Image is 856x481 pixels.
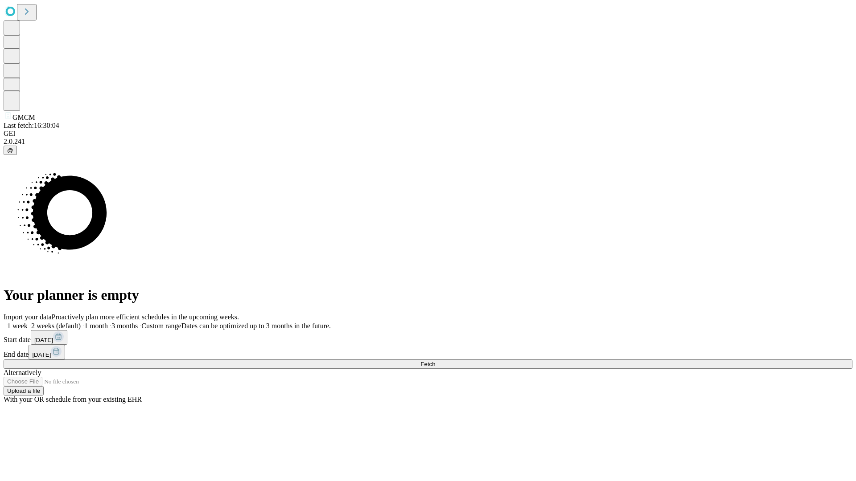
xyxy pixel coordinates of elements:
[84,322,108,330] span: 1 month
[4,287,852,303] h1: Your planner is empty
[141,322,181,330] span: Custom range
[31,322,81,330] span: 2 weeks (default)
[4,369,41,376] span: Alternatively
[4,386,44,395] button: Upload a file
[4,395,142,403] span: With your OR schedule from your existing EHR
[32,351,51,358] span: [DATE]
[4,146,17,155] button: @
[4,345,852,359] div: End date
[29,345,65,359] button: [DATE]
[4,138,852,146] div: 2.0.241
[7,147,13,154] span: @
[111,322,138,330] span: 3 months
[31,330,67,345] button: [DATE]
[4,313,52,321] span: Import your data
[52,313,239,321] span: Proactively plan more efficient schedules in the upcoming weeks.
[4,330,852,345] div: Start date
[12,114,35,121] span: GMCM
[4,122,59,129] span: Last fetch: 16:30:04
[181,322,331,330] span: Dates can be optimized up to 3 months in the future.
[4,359,852,369] button: Fetch
[4,130,852,138] div: GEI
[34,337,53,343] span: [DATE]
[7,322,28,330] span: 1 week
[420,361,435,367] span: Fetch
